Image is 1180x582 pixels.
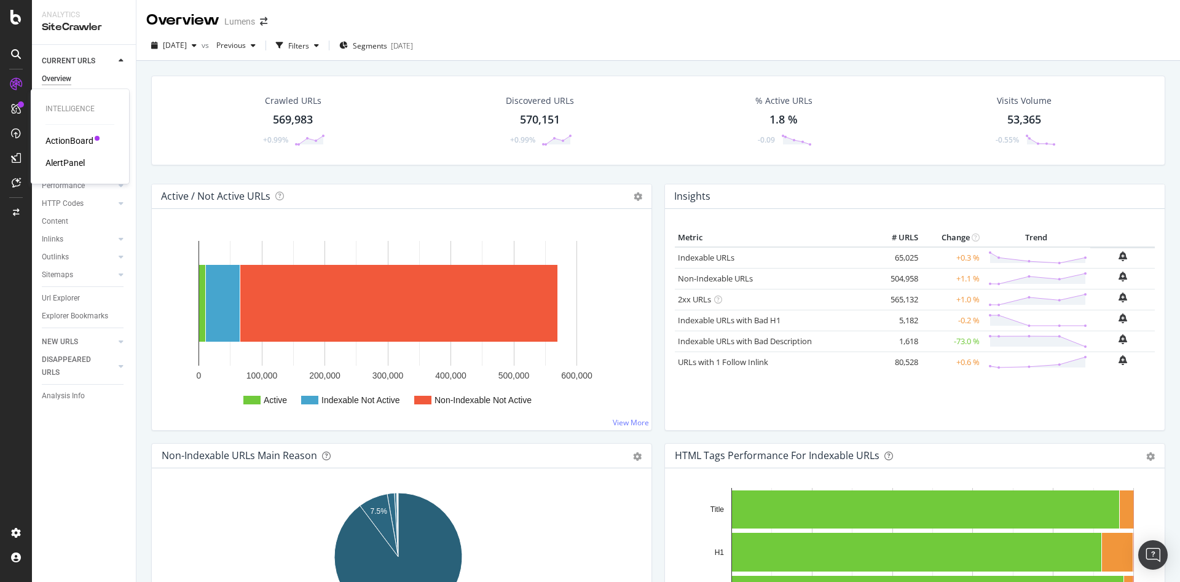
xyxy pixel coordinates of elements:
button: [DATE] [146,36,202,55]
div: CURRENT URLS [42,55,95,68]
text: Active [264,395,287,405]
span: 2025 Sep. 13th [163,40,187,50]
div: Overview [146,10,219,31]
a: Indexable URLs [678,252,734,263]
i: Options [634,192,642,201]
th: Trend [983,229,1090,247]
div: [DATE] [391,41,413,51]
a: ActionBoard [45,135,93,147]
span: vs [202,40,211,50]
th: # URLS [872,229,921,247]
a: NEW URLS [42,336,115,348]
div: +0.99% [263,135,288,145]
a: Overview [42,73,127,85]
div: arrow-right-arrow-left [260,17,267,26]
text: 7.5% [370,507,387,516]
div: gear [1146,452,1155,461]
th: Change [921,229,983,247]
div: bell-plus [1119,251,1127,261]
div: Performance [42,179,85,192]
a: View More [613,417,649,428]
div: Content [42,215,68,228]
a: Outlinks [42,251,115,264]
div: 570,151 [520,112,560,128]
text: Non-Indexable Not Active [435,395,532,405]
text: 300,000 [372,371,404,380]
div: Analysis Info [42,390,85,403]
a: Inlinks [42,233,115,246]
div: 1.8 % [769,112,798,128]
div: Analytics [42,10,126,20]
text: H1 [715,548,725,557]
div: Sitemaps [42,269,73,281]
td: +1.0 % [921,289,983,310]
a: HTTP Codes [42,197,115,210]
a: Explorer Bookmarks [42,310,127,323]
a: Non-Indexable URLs [678,273,753,284]
div: Crawled URLs [265,95,321,107]
div: HTML Tags Performance for Indexable URLs [675,449,879,462]
button: Segments[DATE] [334,36,418,55]
div: Explorer Bookmarks [42,310,108,323]
text: 500,000 [498,371,530,380]
td: 65,025 [872,247,921,269]
div: Visits Volume [997,95,1052,107]
a: Content [42,215,127,228]
a: Performance [42,179,115,192]
a: URLs with 1 Follow Inlink [678,356,768,368]
text: 0 [197,371,202,380]
text: 600,000 [561,371,592,380]
div: DISAPPEARED URLS [42,353,104,379]
a: CURRENT URLS [42,55,115,68]
div: bell-plus [1119,334,1127,344]
div: bell-plus [1119,293,1127,302]
td: +1.1 % [921,268,983,289]
a: AlertPanel [45,157,85,169]
span: Segments [353,41,387,51]
div: -0.55% [996,135,1019,145]
div: gear [633,452,642,461]
text: Title [710,505,725,514]
div: bell-plus [1119,272,1127,281]
td: +0.6 % [921,352,983,372]
svg: A chart. [162,229,635,420]
text: Indexable Not Active [321,395,400,405]
span: Previous [211,40,246,50]
div: Lumens [224,15,255,28]
div: Open Intercom Messenger [1138,540,1168,570]
div: Outlinks [42,251,69,264]
td: 504,958 [872,268,921,289]
td: 80,528 [872,352,921,372]
h4: Active / Not Active URLs [161,188,270,205]
div: Discovered URLs [506,95,574,107]
div: % Active URLs [755,95,812,107]
div: Overview [42,73,71,85]
div: Non-Indexable URLs Main Reason [162,449,317,462]
a: Url Explorer [42,292,127,305]
div: +0.99% [510,135,535,145]
div: bell-plus [1119,355,1127,365]
div: NEW URLS [42,336,78,348]
button: Filters [271,36,324,55]
th: Metric [675,229,872,247]
button: Previous [211,36,261,55]
div: HTTP Codes [42,197,84,210]
div: SiteCrawler [42,20,126,34]
td: +0.3 % [921,247,983,269]
h4: Insights [674,188,710,205]
div: bell-plus [1119,313,1127,323]
div: -0.09 [758,135,775,145]
td: 5,182 [872,310,921,331]
td: 1,618 [872,331,921,352]
text: 100,000 [246,371,278,380]
td: 565,132 [872,289,921,310]
text: 200,000 [309,371,340,380]
div: Intelligence [45,104,114,114]
a: Sitemaps [42,269,115,281]
td: -73.0 % [921,331,983,352]
a: 2xx URLs [678,294,711,305]
a: DISAPPEARED URLS [42,353,115,379]
a: Analysis Info [42,390,127,403]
